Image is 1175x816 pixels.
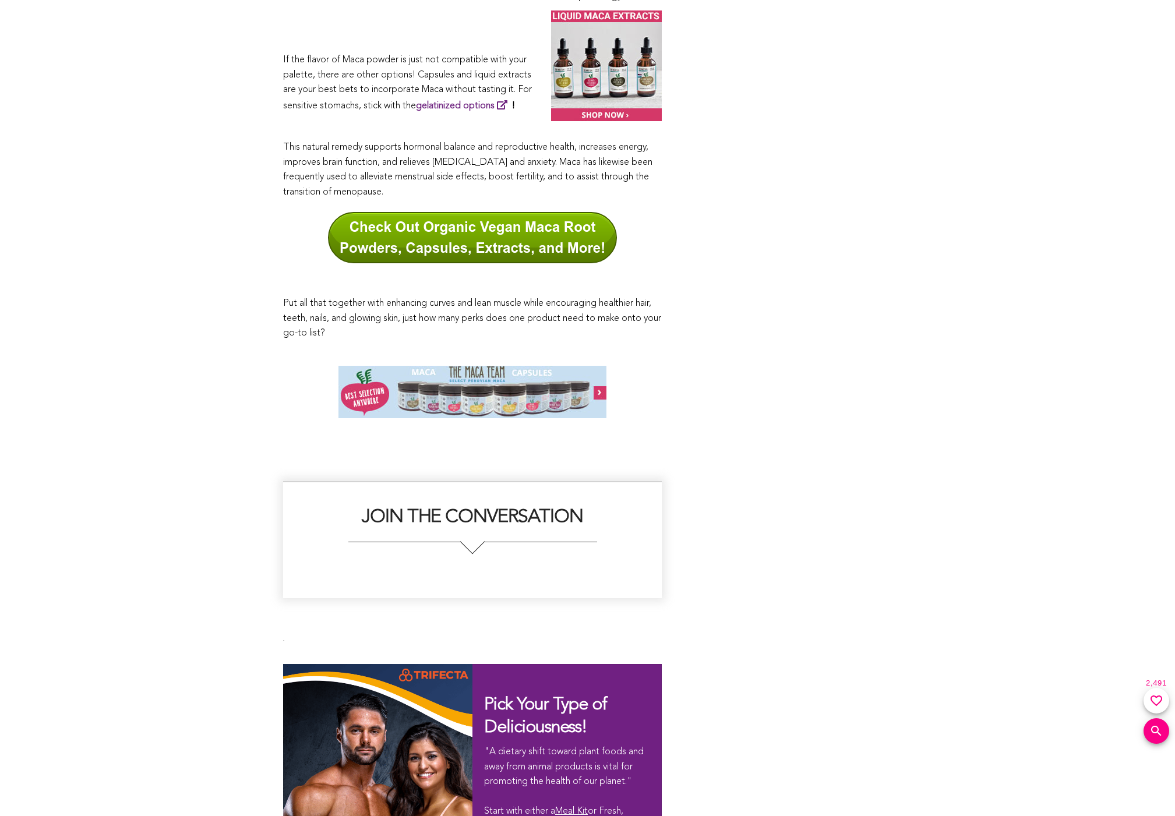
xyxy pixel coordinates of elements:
img: Maca-Team-Capsules-Banner-Ad [338,366,606,418]
span: Pick Your Type of Deliciousness! [484,696,607,736]
img: Check Out Organic Vegan Maca Root Powders, Capsules, Extracts, and More! [328,212,617,263]
a: Meal Kit [555,807,588,816]
span: If the flavor of Maca powder is just not compatible with your palette, there are other options! C... [283,55,532,111]
iframe: Chat Widget [1117,760,1175,816]
img: Maca-Team-Liquid-Maca-Extracts-190x190 [551,10,662,121]
span: This natural remedy supports hormonal balance and reproductive health, increases energy, improves... [283,143,652,197]
h2: JOIN THE CONVERSATION [295,506,650,542]
a: gelatinized options [416,101,512,111]
span: Put all that together with enhancing curves and lean muscle while encouraging healthier hair, tee... [283,299,661,338]
strong: ! [416,101,515,111]
p: . [283,636,662,644]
